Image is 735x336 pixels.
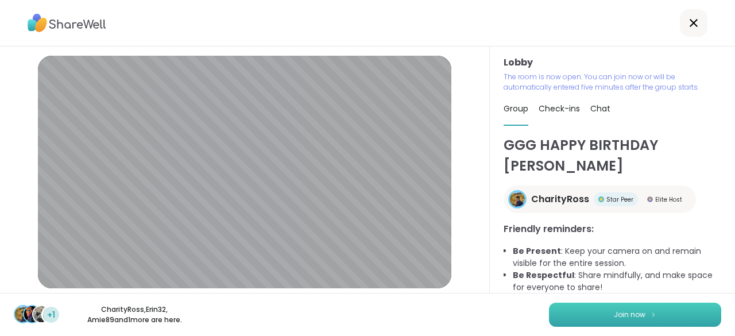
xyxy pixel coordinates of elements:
[24,306,40,322] img: Erin32
[614,310,645,320] span: Join now
[598,196,604,202] img: Star Peer
[650,311,657,318] img: ShareWell Logomark
[655,195,682,204] span: Elite Host
[504,135,721,176] h1: GGG HAPPY BIRTHDAY [PERSON_NAME]
[513,245,561,257] b: Be Present
[504,56,721,69] h3: Lobby
[504,222,721,236] h3: Friendly reminders:
[47,309,55,321] span: +1
[531,192,589,206] span: CharityRoss
[504,103,528,114] span: Group
[70,304,199,325] p: CharityRoss , Erin32 , Amie89 and 1 more are here.
[504,72,721,92] p: The room is now open. You can join now or will be automatically entered five minutes after the gr...
[606,195,633,204] span: Star Peer
[513,269,721,293] li: : Share mindfully, and make space for everyone to share!
[510,192,525,207] img: CharityRoss
[513,245,721,269] li: : Keep your camera on and remain visible for the entire session.
[28,10,106,36] img: ShareWell Logo
[549,303,721,327] button: Join now
[513,269,574,281] b: Be Respectful
[504,186,696,213] a: CharityRossCharityRossStar PeerStar PeerElite HostElite Host
[33,306,49,322] img: Amie89
[15,306,31,322] img: CharityRoss
[539,103,580,114] span: Check-ins
[647,196,653,202] img: Elite Host
[590,103,610,114] span: Chat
